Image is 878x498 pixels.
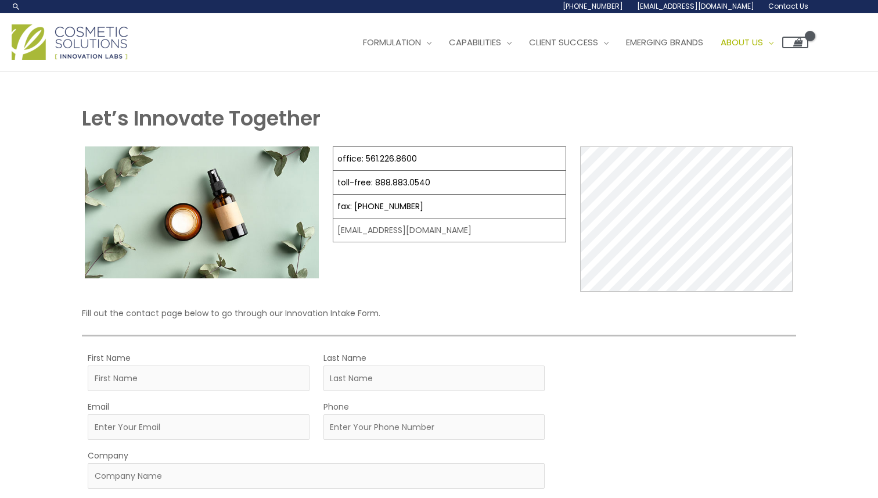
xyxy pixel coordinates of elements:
a: toll-free: 888.883.0540 [337,177,430,188]
strong: Let’s Innovate Together [82,104,321,132]
input: Last Name [323,366,545,391]
span: Formulation [363,36,421,48]
td: [EMAIL_ADDRESS][DOMAIN_NAME] [333,218,566,242]
input: Company Name [88,463,545,489]
a: About Us [712,25,782,60]
label: Company [88,448,128,463]
img: Cosmetic Solutions Logo [12,24,128,60]
input: Enter Your Email [88,414,310,440]
a: Formulation [354,25,440,60]
a: Search icon link [12,2,21,11]
span: Client Success [529,36,598,48]
a: fax: [PHONE_NUMBER] [337,200,423,212]
input: First Name [88,366,310,391]
img: Contact page image for private label skincare manufacturer Cosmetic solutions shows a skin care b... [85,146,319,278]
label: First Name [88,350,131,366]
label: Email [88,399,109,414]
span: Capabilities [449,36,501,48]
a: View Shopping Cart, empty [782,37,808,48]
span: [EMAIL_ADDRESS][DOMAIN_NAME] [637,1,754,11]
a: Emerging Brands [617,25,712,60]
nav: Site Navigation [346,25,808,60]
label: Phone [323,399,349,414]
span: About Us [721,36,763,48]
label: Last Name [323,350,366,366]
span: Emerging Brands [626,36,703,48]
p: Fill out the contact page below to go through our Innovation Intake Form. [82,306,796,321]
span: [PHONE_NUMBER] [563,1,623,11]
span: Contact Us [768,1,808,11]
a: Client Success [520,25,617,60]
input: Enter Your Phone Number [323,414,545,440]
a: Capabilities [440,25,520,60]
a: office: 561.226.8600 [337,153,417,164]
